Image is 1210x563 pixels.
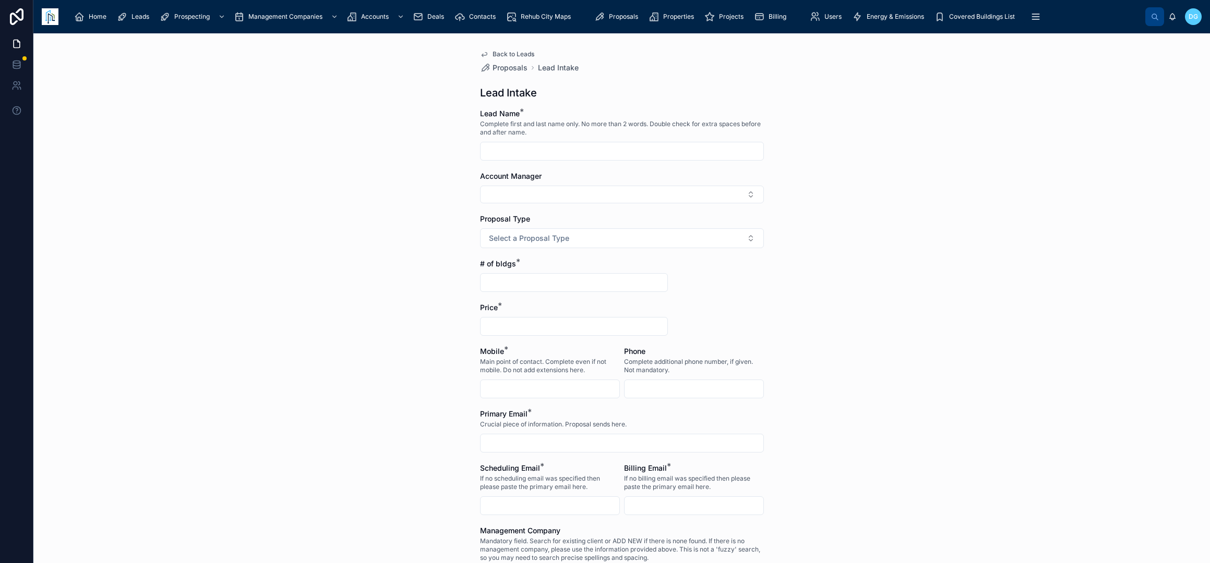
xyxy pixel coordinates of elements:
span: Management Companies [248,13,322,21]
a: Lead Intake [538,63,579,73]
span: Main point of contact. Complete even if not mobile. Do not add extensions here. [480,358,620,374]
span: Back to Leads [493,50,534,58]
span: Rehub City Maps [521,13,571,21]
span: Billing [769,13,786,21]
span: Energy & Emissions [867,13,924,21]
span: Management Company [480,526,560,535]
span: Covered Buildings List [949,13,1015,21]
a: Billing [751,7,794,26]
a: Proposals [480,63,528,73]
button: Select Button [480,228,764,248]
span: Users [824,13,842,21]
span: Properties [663,13,694,21]
span: Accounts [361,13,389,21]
span: Billing Email [624,463,667,472]
span: Proposal Type [480,214,530,223]
div: scrollable content [67,5,1145,28]
span: Price [480,303,498,312]
button: Select Button [480,186,764,203]
span: Crucial piece of information. Proposal sends here. [480,420,627,429]
span: Scheduling Email [480,463,540,472]
a: Users [807,7,849,26]
a: Covered Buildings List [931,7,1022,26]
span: # of bldgs [480,259,516,268]
a: Energy & Emissions [849,7,931,26]
a: Home [71,7,114,26]
span: Complete first and last name only. No more than 2 words. Double check for extra spaces before and... [480,120,764,137]
span: Projects [719,13,744,21]
span: Leads [131,13,149,21]
img: App logo [42,8,58,25]
a: Proposals [591,7,645,26]
a: Contacts [451,7,503,26]
span: If no billing email was specified then please paste the primary email here. [624,474,764,491]
a: Accounts [343,7,410,26]
span: Contacts [469,13,496,21]
a: Properties [645,7,701,26]
span: Select a Proposal Type [489,233,569,243]
a: Prospecting [157,7,231,26]
a: Projects [701,7,751,26]
a: Management Companies [231,7,343,26]
h1: Lead Intake [480,85,537,100]
span: Proposals [609,13,638,21]
a: Leads [114,7,157,26]
span: Complete additional phone number, if given. Not mandatory. [624,358,764,374]
span: Mobile [480,347,504,356]
span: Phone [624,347,645,356]
span: Prospecting [174,13,210,21]
span: Home [89,13,106,21]
span: Proposals [493,63,528,73]
span: Lead Name [480,109,520,118]
span: If no scheduling email was specified then please paste the primary email here. [480,474,620,491]
span: Account Manager [480,172,542,180]
a: Deals [410,7,451,26]
a: Back to Leads [480,50,534,58]
span: Deals [427,13,444,21]
span: DG [1189,13,1198,21]
a: Rehub City Maps [503,7,578,26]
span: Primary Email [480,409,528,418]
span: Mandatory field. Search for existing client or ADD NEW if there is none found. If there is no man... [480,537,764,562]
